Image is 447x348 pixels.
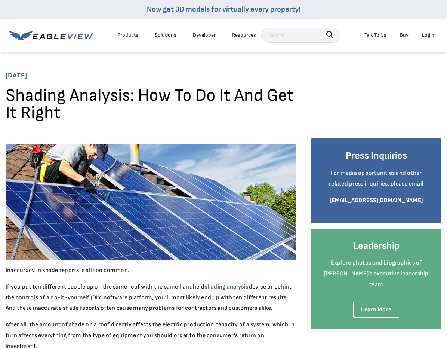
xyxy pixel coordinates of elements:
div: Talk To Us [364,30,386,40]
h4: Leadership [322,240,430,253]
a: Developer [193,30,216,40]
p: Inaccuracy in shade reports is all too common. [6,265,296,276]
a: Buy [400,30,409,40]
a: Now get 3D models for virtually every property! [147,5,300,14]
p: For media opportunities and other related press inquiries, please email [322,168,430,190]
h4: Press Inquiries [322,150,430,162]
input: Search [261,28,340,43]
div: Resources [232,30,256,40]
h1: Shading Analysis: How To Do It And Get It Right [6,87,296,127]
div: Login [422,30,434,40]
p: Explore photos and biographies of [PERSON_NAME]’s executive leadership team [322,258,430,290]
div: Products [117,30,138,40]
span: [DATE] [6,70,441,82]
a: shading analysis [204,283,249,290]
a: Learn More [353,302,399,318]
img: Solar-Roof-Measurements-small [6,144,296,260]
div: Solutions [155,30,176,40]
a: [EMAIL_ADDRESS][DOMAIN_NAME] [330,197,423,204]
p: If you put ten different people up on the same roof with the same handheld device ​​or behind the... [6,282,296,314]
